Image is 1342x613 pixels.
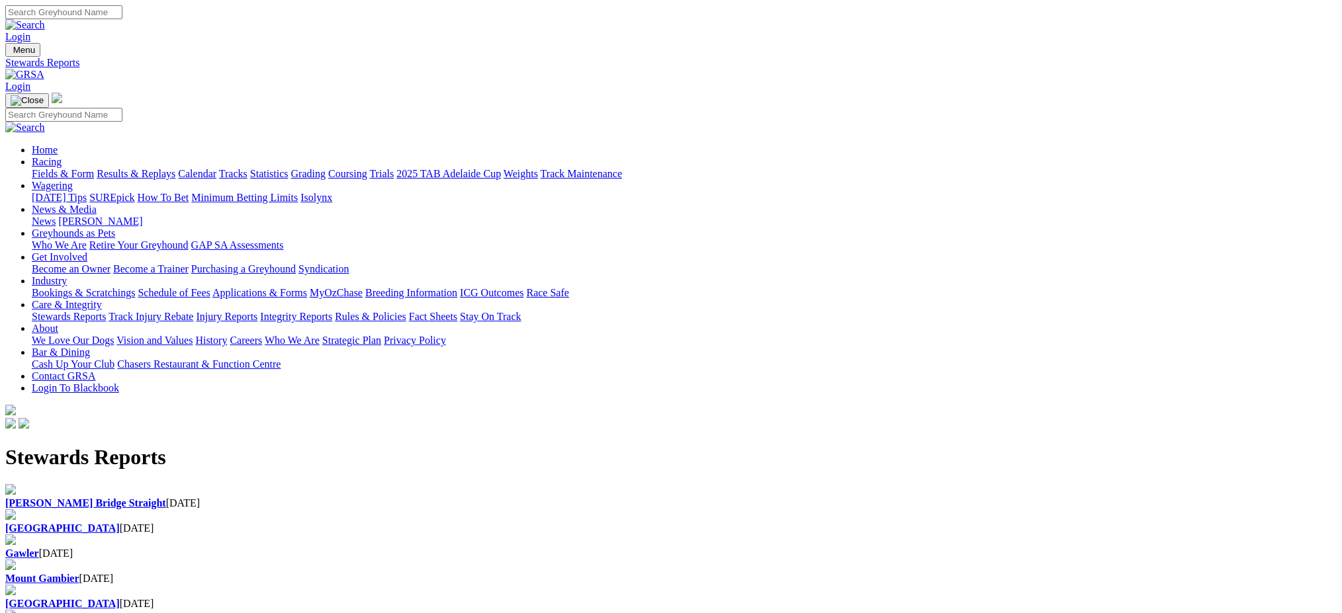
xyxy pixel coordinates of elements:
[212,287,307,298] a: Applications & Forms
[32,358,1337,370] div: Bar & Dining
[191,239,284,251] a: GAP SA Assessments
[32,311,106,322] a: Stewards Reports
[460,311,521,322] a: Stay On Track
[32,156,62,167] a: Racing
[32,287,135,298] a: Bookings & Scratchings
[196,311,257,322] a: Injury Reports
[32,323,58,334] a: About
[32,347,90,358] a: Bar & Dining
[89,239,189,251] a: Retire Your Greyhound
[5,484,16,495] img: file-red.svg
[117,358,281,370] a: Chasers Restaurant & Function Centre
[230,335,262,346] a: Careers
[5,598,120,609] a: [GEOGRAPHIC_DATA]
[5,405,16,415] img: logo-grsa-white.png
[365,287,457,298] a: Breeding Information
[109,311,193,322] a: Track Injury Rebate
[260,311,332,322] a: Integrity Reports
[89,192,134,203] a: SUREpick
[32,192,87,203] a: [DATE] Tips
[5,122,45,134] img: Search
[32,239,87,251] a: Who We Are
[504,168,538,179] a: Weights
[291,168,326,179] a: Grading
[32,192,1337,204] div: Wagering
[97,168,175,179] a: Results & Replays
[58,216,142,227] a: [PERSON_NAME]
[5,522,1337,534] div: [DATE]
[5,497,166,509] a: [PERSON_NAME] Bridge Straight
[32,204,97,215] a: News & Media
[32,275,67,286] a: Industry
[5,43,40,57] button: Toggle navigation
[298,263,349,274] a: Syndication
[5,19,45,31] img: Search
[11,95,44,106] img: Close
[310,287,363,298] a: MyOzChase
[5,418,16,429] img: facebook.svg
[5,81,30,92] a: Login
[195,335,227,346] a: History
[32,287,1337,299] div: Industry
[5,522,120,534] a: [GEOGRAPHIC_DATA]
[13,45,35,55] span: Menu
[113,263,189,274] a: Become a Trainer
[32,239,1337,251] div: Greyhounds as Pets
[5,573,79,584] a: Mount Gambier
[191,192,298,203] a: Minimum Betting Limits
[138,287,210,298] a: Schedule of Fees
[460,287,523,298] a: ICG Outcomes
[250,168,289,179] a: Statistics
[5,534,16,545] img: file-red.svg
[5,559,16,570] img: file-red.svg
[32,263,1337,275] div: Get Involved
[5,31,30,42] a: Login
[32,168,94,179] a: Fields & Form
[396,168,501,179] a: 2025 TAB Adelaide Cup
[32,335,1337,347] div: About
[5,108,122,122] input: Search
[541,168,622,179] a: Track Maintenance
[32,370,95,382] a: Contact GRSA
[32,168,1337,180] div: Racing
[384,335,446,346] a: Privacy Policy
[409,311,457,322] a: Fact Sheets
[32,251,87,263] a: Get Involved
[219,168,247,179] a: Tracks
[138,192,189,203] a: How To Bet
[5,5,122,19] input: Search
[5,497,1337,509] div: [DATE]
[52,93,62,103] img: logo-grsa-white.png
[32,180,73,191] a: Wagering
[178,168,216,179] a: Calendar
[300,192,332,203] a: Isolynx
[5,598,1337,610] div: [DATE]
[5,93,49,108] button: Toggle navigation
[116,335,193,346] a: Vision and Values
[265,335,320,346] a: Who We Are
[369,168,394,179] a: Trials
[5,57,1337,69] a: Stewards Reports
[526,287,568,298] a: Race Safe
[191,263,296,274] a: Purchasing a Greyhound
[5,548,1337,559] div: [DATE]
[335,311,406,322] a: Rules & Policies
[5,509,16,520] img: file-red.svg
[5,548,39,559] a: Gawler
[32,227,115,239] a: Greyhounds as Pets
[32,216,1337,227] div: News & Media
[32,335,114,346] a: We Love Our Dogs
[5,445,1337,470] h1: Stewards Reports
[19,418,29,429] img: twitter.svg
[5,573,1337,585] div: [DATE]
[32,216,56,227] a: News
[32,299,102,310] a: Care & Integrity
[328,168,367,179] a: Coursing
[5,585,16,595] img: file-red.svg
[32,311,1337,323] div: Care & Integrity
